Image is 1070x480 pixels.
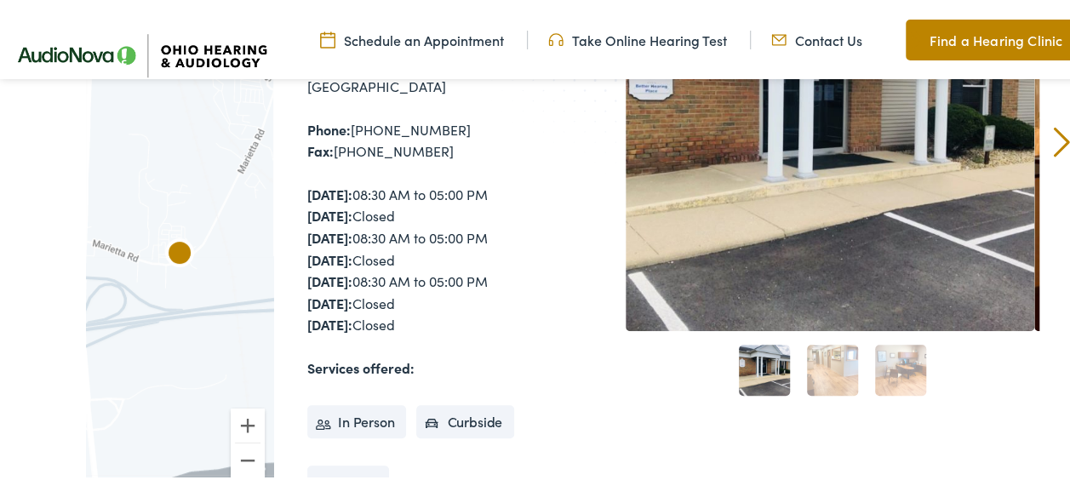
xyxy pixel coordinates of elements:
[307,203,352,222] strong: [DATE]:
[231,441,265,475] button: Zoom out
[307,182,352,201] strong: [DATE]:
[307,226,352,244] strong: [DATE]:
[771,28,787,47] img: Mail icon representing email contact with Ohio Hearing in Cincinnati, OH
[307,248,352,266] strong: [DATE]:
[548,28,727,47] a: Take Online Hearing Test
[231,406,265,440] button: Zoom in
[875,342,926,393] a: 3
[320,28,504,47] a: Schedule an Appointment
[307,269,352,288] strong: [DATE]:
[307,139,334,157] strong: Fax:
[807,342,858,393] a: 2
[307,312,352,331] strong: [DATE]:
[307,403,407,437] li: In Person
[416,403,514,437] li: Curbside
[906,27,921,48] img: Map pin icon to find Ohio Hearing & Audiology in Cincinnati, OH
[307,356,415,374] strong: Services offered:
[307,117,351,136] strong: Phone:
[1054,124,1070,155] a: Next
[307,291,352,310] strong: [DATE]:
[548,28,564,47] img: Headphones icone to schedule online hearing test in Cincinnati, OH
[307,181,541,334] div: 08:30 AM to 05:00 PM Closed 08:30 AM to 05:00 PM Closed 08:30 AM to 05:00 PM Closed Closed
[320,28,335,47] img: Calendar Icon to schedule a hearing appointment in Cincinnati, OH
[771,28,862,47] a: Contact Us
[307,117,541,160] div: [PHONE_NUMBER] [PHONE_NUMBER]
[739,342,790,393] a: 1
[152,226,207,280] div: AudioNova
